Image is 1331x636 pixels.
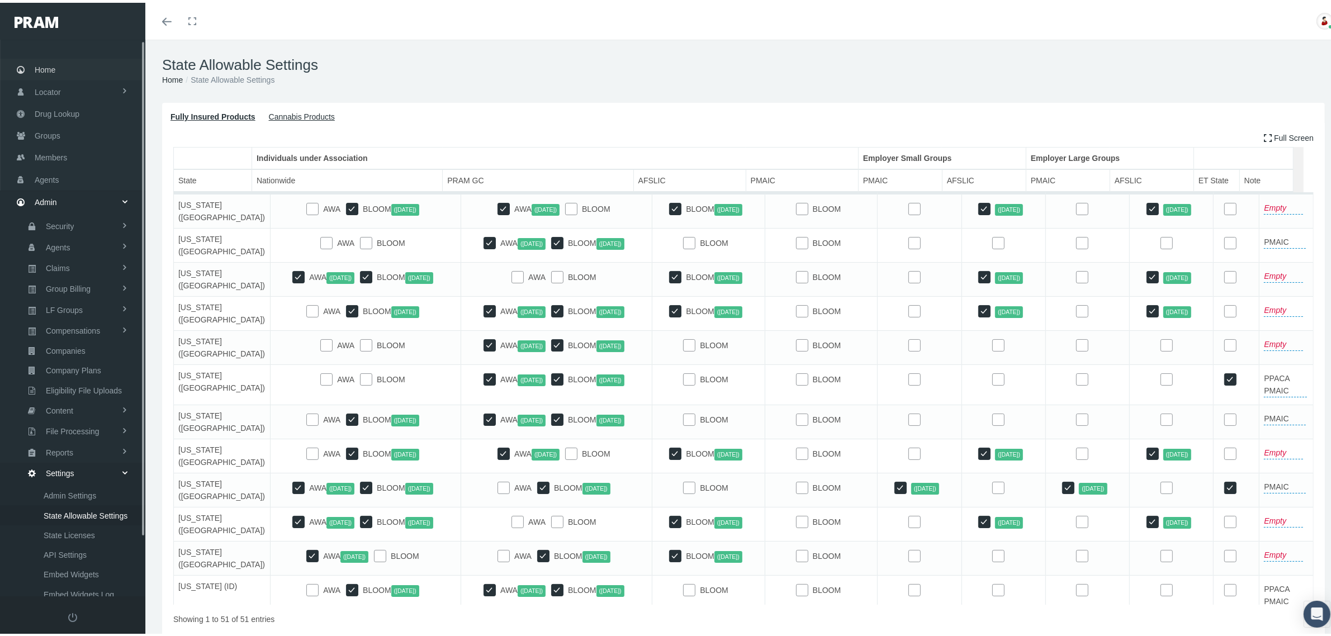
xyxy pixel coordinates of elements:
[174,362,271,402] td: [US_STATE] ([GEOGRAPHIC_DATA])
[1264,475,1305,491] label: PMAIC
[523,513,562,525] label: AWA
[807,445,858,457] label: BLOOM
[518,372,546,383] span: ([DATE])
[174,226,271,260] td: [US_STATE] ([GEOGRAPHIC_DATA])
[318,200,357,212] label: AWA
[995,514,1023,526] span: ([DATE])
[807,268,858,281] label: BLOOM
[46,235,70,254] span: Agents
[807,547,858,559] label: BLOOM
[162,54,1325,71] h1: State Allowable Settings
[1163,446,1191,458] span: ([DATE])
[807,513,858,525] label: BLOOM
[1110,167,1193,189] th: AFSLIC
[371,371,422,383] label: BLOOM
[694,371,745,383] label: BLOOM
[1193,167,1239,189] th: ET State
[995,303,1023,315] span: ([DATE])
[44,562,99,581] span: Embed Widgets
[714,548,742,560] span: ([DATE])
[1264,196,1303,212] label: Empty
[35,122,60,144] span: Groups
[46,214,74,233] span: Security
[46,277,91,296] span: Group Billing
[174,167,252,189] th: State
[858,145,1026,167] th: Employer Small Groups
[807,200,858,212] label: BLOOM
[183,71,274,83] li: State Allowable Settings
[357,581,436,594] label: BLOOM
[391,446,419,458] span: ([DATE])
[318,547,385,560] label: AWA
[942,167,1026,189] th: AFSLIC
[35,101,79,122] span: Drug Lookup
[1304,598,1330,625] div: Open Intercom Messenger
[326,480,354,492] span: ([DATE])
[582,480,610,492] span: ([DATE])
[1264,407,1305,423] label: PMAIC
[495,302,562,315] label: AWA
[562,234,641,247] label: BLOOM
[44,523,95,542] span: State Licenses
[46,378,122,397] span: Eligibility File Uploads
[746,167,858,189] th: PMAIC
[680,445,759,458] label: BLOOM
[371,479,450,492] label: BLOOM
[46,298,83,317] span: LF Groups
[304,479,371,492] label: AWA
[1163,201,1191,213] span: ([DATE])
[162,73,183,82] a: Home
[807,479,858,491] label: BLOOM
[1264,298,1303,314] label: Empty
[35,189,57,210] span: Admin
[562,268,613,281] label: BLOOM
[170,110,267,118] a: Fully Insured Products
[269,110,335,118] a: Cannabis Products
[694,411,745,423] label: BLOOM
[174,539,271,573] td: [US_STATE] ([GEOGRAPHIC_DATA])
[391,303,419,315] span: ([DATE])
[518,582,546,594] span: ([DATE])
[1264,441,1303,457] label: Empty
[371,513,450,526] label: BLOOM
[1274,131,1314,140] span: Full Screen
[562,302,641,315] label: BLOOM
[1239,167,1293,189] th: Note
[331,234,371,246] label: AWA
[44,582,114,601] span: Embed Widgets Log
[1264,367,1306,395] label: PPACA PMAIC
[509,445,576,458] label: AWA
[326,269,354,281] span: ([DATE])
[391,582,419,594] span: ([DATE])
[46,461,74,480] span: Settings
[318,302,357,315] label: AWA
[807,234,858,246] label: BLOOM
[596,372,624,383] span: ([DATE])
[371,234,422,246] label: BLOOM
[518,338,546,349] span: ([DATE])
[562,513,613,525] label: BLOOM
[44,504,127,523] span: State Allowable Settings
[694,234,745,246] label: BLOOM
[807,336,858,349] label: BLOOM
[35,79,61,100] span: Locator
[995,269,1023,281] span: ([DATE])
[252,145,858,167] th: Individuals under Association
[495,371,562,383] label: AWA
[596,582,624,594] span: ([DATE])
[562,371,641,383] label: BLOOM
[1264,333,1303,348] label: Empty
[371,336,422,349] label: BLOOM
[391,201,419,213] span: ([DATE])
[15,14,58,25] img: PRAM_20_x_78.png
[548,479,627,492] label: BLOOM
[596,412,624,424] span: ([DATE])
[523,268,562,281] label: AWA
[680,268,759,281] label: BLOOM
[694,479,745,491] label: BLOOM
[331,336,371,349] label: AWA
[680,513,759,526] label: BLOOM
[304,268,371,281] label: AWA
[680,302,759,315] label: BLOOM
[532,446,560,458] span: ([DATE])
